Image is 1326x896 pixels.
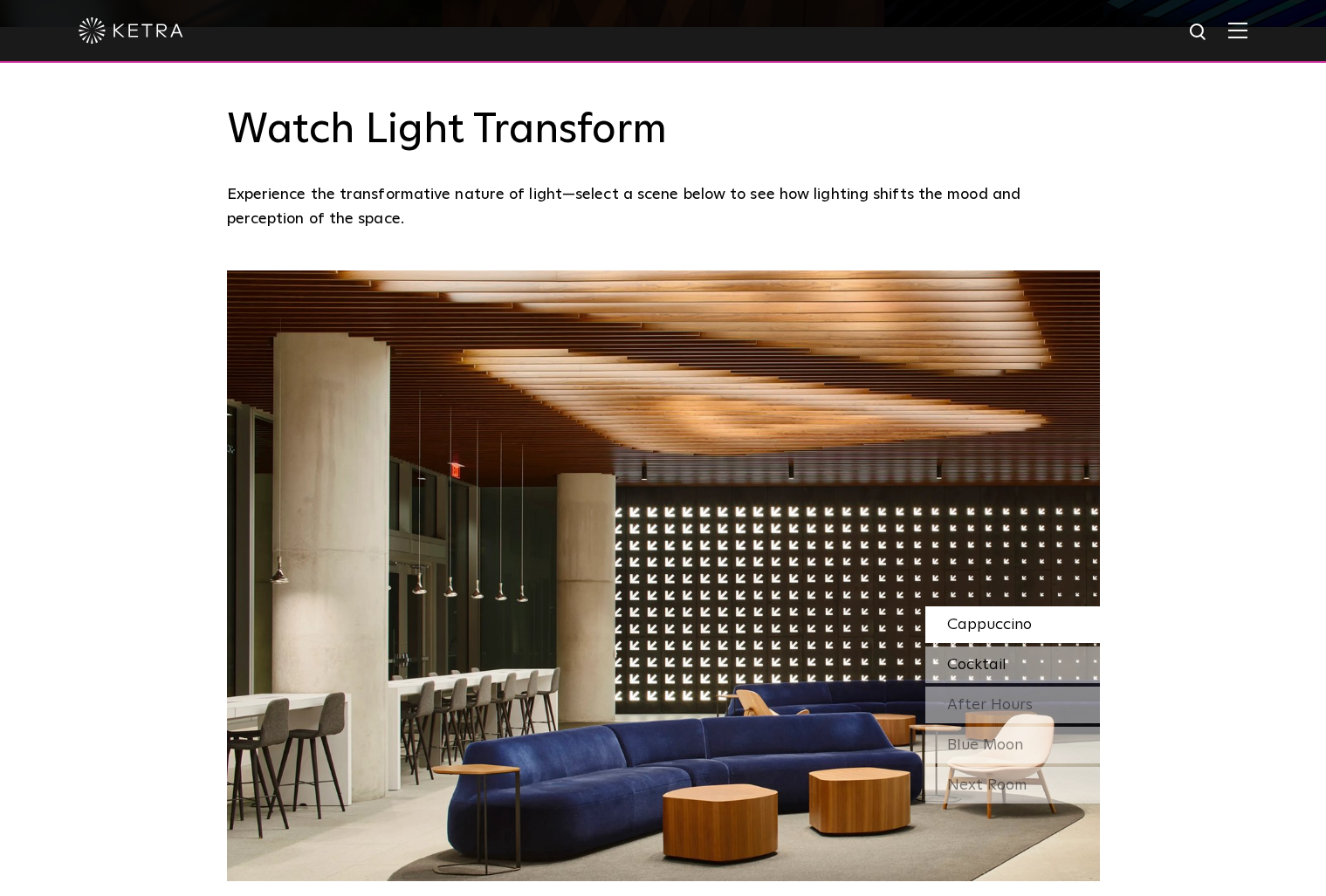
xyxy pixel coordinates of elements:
[227,106,1100,156] h3: Watch Light Transform
[227,182,1091,232] p: Experience the transformative nature of light—select a scene below to see how lighting shifts the...
[227,270,1100,881] img: SS_SXSW_Desktop_Cool
[1228,22,1247,38] img: Hamburger%20Nav.svg
[79,17,183,44] img: ketra-logo-2019-white
[1188,22,1210,44] img: search icon
[947,657,1007,673] span: Cocktail
[925,767,1100,804] div: Next Room
[947,697,1033,713] span: After Hours
[947,737,1023,753] span: Blue Moon
[947,617,1032,633] span: Cappuccino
